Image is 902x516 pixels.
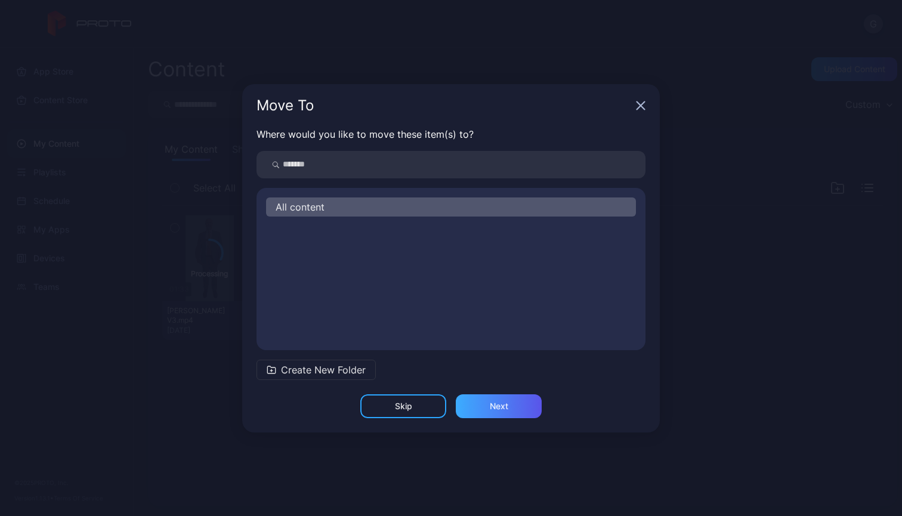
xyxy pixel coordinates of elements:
button: Create New Folder [257,360,376,380]
div: Skip [395,401,412,411]
p: Where would you like to move these item(s) to? [257,127,645,141]
div: Move To [257,98,631,113]
button: Next [456,394,542,418]
span: Create New Folder [281,363,366,377]
div: Next [490,401,508,411]
button: Skip [360,394,446,418]
span: All content [276,200,325,214]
